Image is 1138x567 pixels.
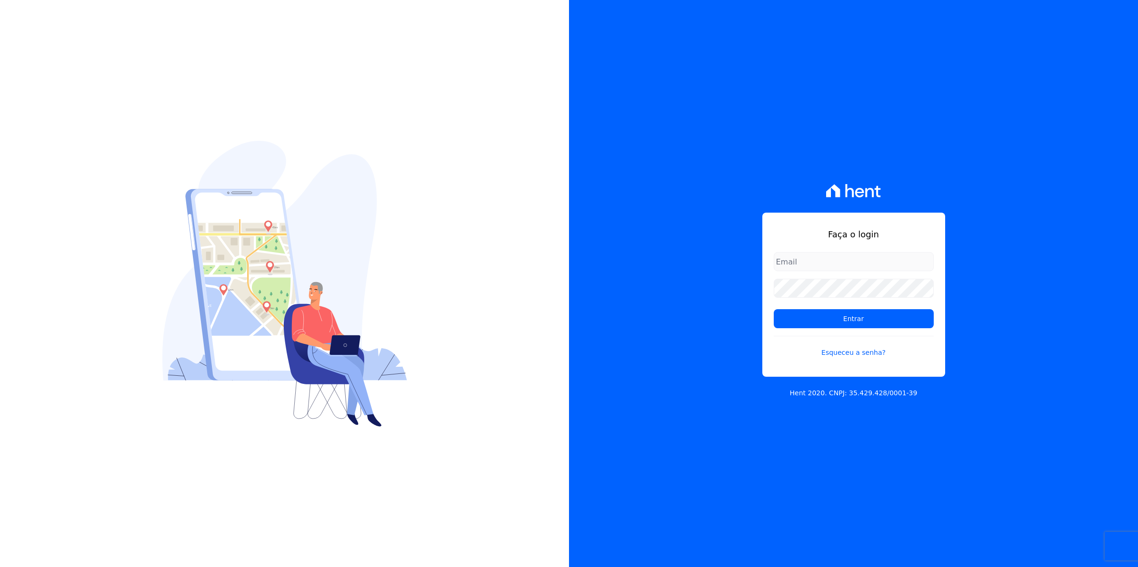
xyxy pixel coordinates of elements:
p: Hent 2020. CNPJ: 35.429.428/0001-39 [790,388,918,398]
input: Email [774,252,934,271]
img: Login [162,141,407,427]
input: Entrar [774,309,934,328]
a: Esqueceu a senha? [774,336,934,358]
h1: Faça o login [774,228,934,241]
